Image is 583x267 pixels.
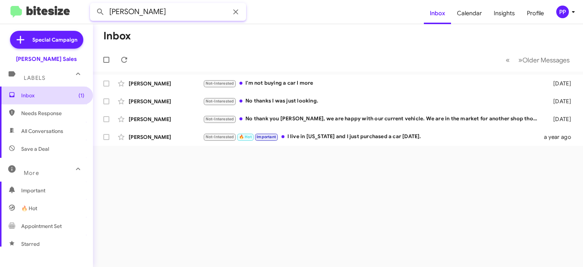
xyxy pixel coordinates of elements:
span: Inbox [21,92,84,99]
div: [DATE] [544,98,577,105]
button: Next [514,52,574,68]
span: Appointment Set [21,222,62,230]
div: No thanks I was just looking. [203,97,544,105]
span: » [518,55,522,65]
a: Profile [521,3,550,24]
a: Inbox [424,3,451,24]
span: Important [21,187,84,194]
span: Special Campaign [32,36,77,43]
span: (1) [78,92,84,99]
div: PP [556,6,569,18]
span: 🔥 Hot [21,205,37,212]
a: Insights [488,3,521,24]
span: 🔥 Hot [239,134,252,139]
span: Important [257,134,276,139]
span: Needs Response [21,110,84,117]
div: a year ago [544,133,577,141]
div: I live in [US_STATE] and I just purchased a car [DATE]. [203,133,544,141]
div: [PERSON_NAME] [129,115,203,123]
button: PP [550,6,575,18]
a: Calendar [451,3,488,24]
div: [PERSON_NAME] [129,133,203,141]
a: Special Campaign [10,31,83,49]
span: More [24,170,39,176]
span: Not-Interested [206,117,234,121]
span: Save a Deal [21,145,49,153]
div: I'm not buying a car I more [203,79,544,88]
span: « [506,55,510,65]
div: [PERSON_NAME] Sales [16,55,77,63]
span: Labels [24,75,45,81]
span: Not-Interested [206,99,234,104]
div: [PERSON_NAME] [129,98,203,105]
span: Not-Interested [206,81,234,86]
nav: Page navigation example [502,52,574,68]
div: [DATE] [544,80,577,87]
div: [PERSON_NAME] [129,80,203,87]
input: Search [90,3,246,21]
span: Older Messages [522,56,570,64]
span: Not-Interested [206,134,234,139]
div: [DATE] [544,115,577,123]
span: All Conversations [21,127,63,135]
button: Previous [501,52,514,68]
h1: Inbox [103,30,131,42]
div: No thank you [PERSON_NAME], we are happy with our current vehicle. We are in the market for anoth... [203,115,544,123]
